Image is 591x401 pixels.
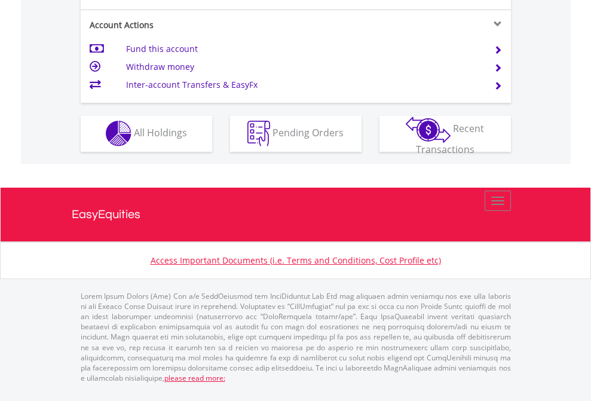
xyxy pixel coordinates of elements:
[81,116,212,152] button: All Holdings
[151,255,441,266] a: Access Important Documents (i.e. Terms and Conditions, Cost Profile etc)
[406,117,451,143] img: transactions-zar-wht.png
[106,121,131,146] img: holdings-wht.png
[126,58,479,76] td: Withdraw money
[134,126,187,139] span: All Holdings
[272,126,344,139] span: Pending Orders
[81,291,511,383] p: Lorem Ipsum Dolors (Ame) Con a/e SeddOeiusmod tem InciDiduntut Lab Etd mag aliquaen admin veniamq...
[416,122,485,156] span: Recent Transactions
[126,76,479,94] td: Inter-account Transfers & EasyFx
[72,188,520,241] a: EasyEquities
[230,116,362,152] button: Pending Orders
[379,116,511,152] button: Recent Transactions
[247,121,270,146] img: pending_instructions-wht.png
[126,40,479,58] td: Fund this account
[164,373,225,383] a: please read more:
[81,19,296,31] div: Account Actions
